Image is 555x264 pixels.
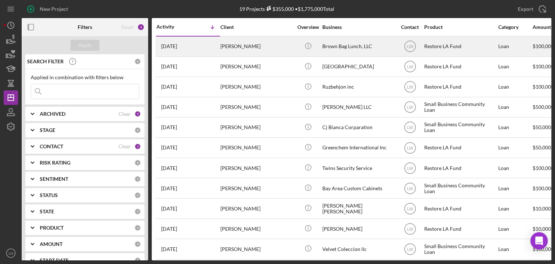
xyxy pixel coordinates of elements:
[40,257,69,263] b: START DATE
[161,84,177,90] time: 2025-09-12 20:59
[530,232,548,250] div: Open Intercom Messenger
[407,85,413,90] text: LW
[533,205,551,212] span: $10,000
[407,186,413,191] text: LW
[119,144,131,149] div: Clear
[533,226,551,232] span: $10,000
[407,206,413,211] text: LW
[322,24,395,30] div: Business
[498,219,532,238] div: Loan
[220,158,293,178] div: [PERSON_NAME]
[220,219,293,238] div: [PERSON_NAME]
[533,104,554,110] span: $500,000
[424,138,496,157] div: Restore LA Fund
[31,74,139,80] div: Applied in combination with filters below
[134,58,141,65] div: 0
[322,57,395,76] div: [GEOGRAPHIC_DATA]
[518,2,533,16] div: Export
[424,57,496,76] div: Restore LA Fund
[407,166,413,171] text: LW
[322,199,395,218] div: [PERSON_NAME] [PERSON_NAME]
[70,40,99,51] button: Apply
[161,165,177,171] time: 2025-09-10 17:59
[161,64,177,69] time: 2025-09-12 21:04
[134,241,141,247] div: 0
[220,138,293,157] div: [PERSON_NAME]
[40,225,64,231] b: PRODUCT
[134,208,141,215] div: 0
[121,24,134,30] div: Reset
[40,127,55,133] b: STAGE
[78,24,92,30] b: Filters
[407,125,413,130] text: LW
[533,246,554,252] span: $100,000
[533,63,554,69] span: $100,000
[322,158,395,178] div: Twins Security Service
[533,84,554,90] span: $100,000
[396,24,423,30] div: Contact
[220,57,293,76] div: [PERSON_NAME]
[220,77,293,97] div: [PERSON_NAME]
[322,179,395,198] div: Bay Area Custom Cabinets
[220,118,293,137] div: [PERSON_NAME]
[78,40,92,51] div: Apply
[424,118,496,137] div: Small Business Community Loan
[40,209,54,214] b: STATE
[119,111,131,117] div: Clear
[407,105,413,110] text: LW
[498,158,532,178] div: Loan
[134,176,141,182] div: 0
[40,144,63,149] b: CONTACT
[220,37,293,56] div: [PERSON_NAME]
[40,2,68,16] div: New Project
[424,77,496,97] div: Restore LA Fund
[294,24,322,30] div: Overview
[533,124,551,130] span: $50,000
[498,239,532,259] div: Loan
[407,64,413,69] text: LW
[498,24,532,30] div: Category
[407,226,413,231] text: LW
[424,24,496,30] div: Product
[407,145,413,150] text: LW
[40,176,68,182] b: SENTIMENT
[161,145,177,150] time: 2025-09-10 23:04
[424,37,496,56] div: Restore LA Fund
[424,179,496,198] div: Small Business Community Loan
[407,247,413,252] text: LW
[322,239,395,259] div: Velvet Coleccion llc
[40,111,65,117] b: ARCHIVED
[161,226,177,232] time: 2025-09-08 19:30
[424,199,496,218] div: Restore LA Fund
[134,143,141,150] div: 1
[511,2,551,16] button: Export
[322,138,395,157] div: Greenchem International Inc
[161,43,177,49] time: 2025-09-12 21:10
[156,24,188,30] div: Activity
[220,199,293,218] div: [PERSON_NAME]
[265,6,294,12] div: $355,000
[161,206,177,212] time: 2025-09-09 04:05
[498,98,532,117] div: Loan
[498,118,532,137] div: Loan
[498,77,532,97] div: Loan
[322,98,395,117] div: [PERSON_NAME] LLC
[424,219,496,238] div: Restore LA Fund
[40,160,70,166] b: RISK RATING
[533,43,554,49] span: $100,000
[533,165,554,171] span: $100,000
[498,199,532,218] div: Loan
[239,6,334,12] div: 19 Projects • $1,775,000 Total
[161,124,177,130] time: 2025-09-11 21:54
[498,138,532,157] div: Loan
[322,77,395,97] div: Ruzbehjon inc
[134,225,141,231] div: 0
[220,98,293,117] div: [PERSON_NAME]
[161,246,177,252] time: 2025-09-06 01:30
[161,104,177,110] time: 2025-09-12 00:11
[137,24,145,31] div: 2
[27,59,64,64] b: SEARCH FILTER
[322,219,395,238] div: [PERSON_NAME]
[407,44,413,49] text: LW
[134,257,141,264] div: 0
